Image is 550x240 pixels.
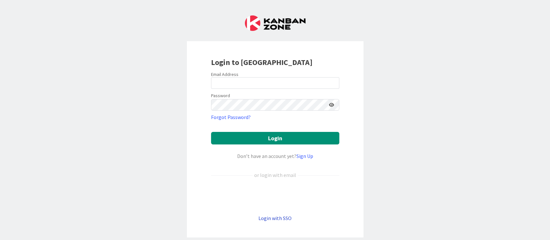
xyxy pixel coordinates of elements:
[211,92,230,99] label: Password
[253,171,298,179] div: or login with email
[211,152,339,160] div: Don’t have an account yet?
[211,57,313,67] b: Login to [GEOGRAPHIC_DATA]
[245,15,305,31] img: Kanban Zone
[211,113,251,121] a: Forgot Password?
[208,189,343,204] iframe: Sign in with Google Button
[211,132,339,144] button: Login
[258,215,292,221] a: Login with SSO
[296,153,313,159] a: Sign Up
[211,71,238,77] label: Email Address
